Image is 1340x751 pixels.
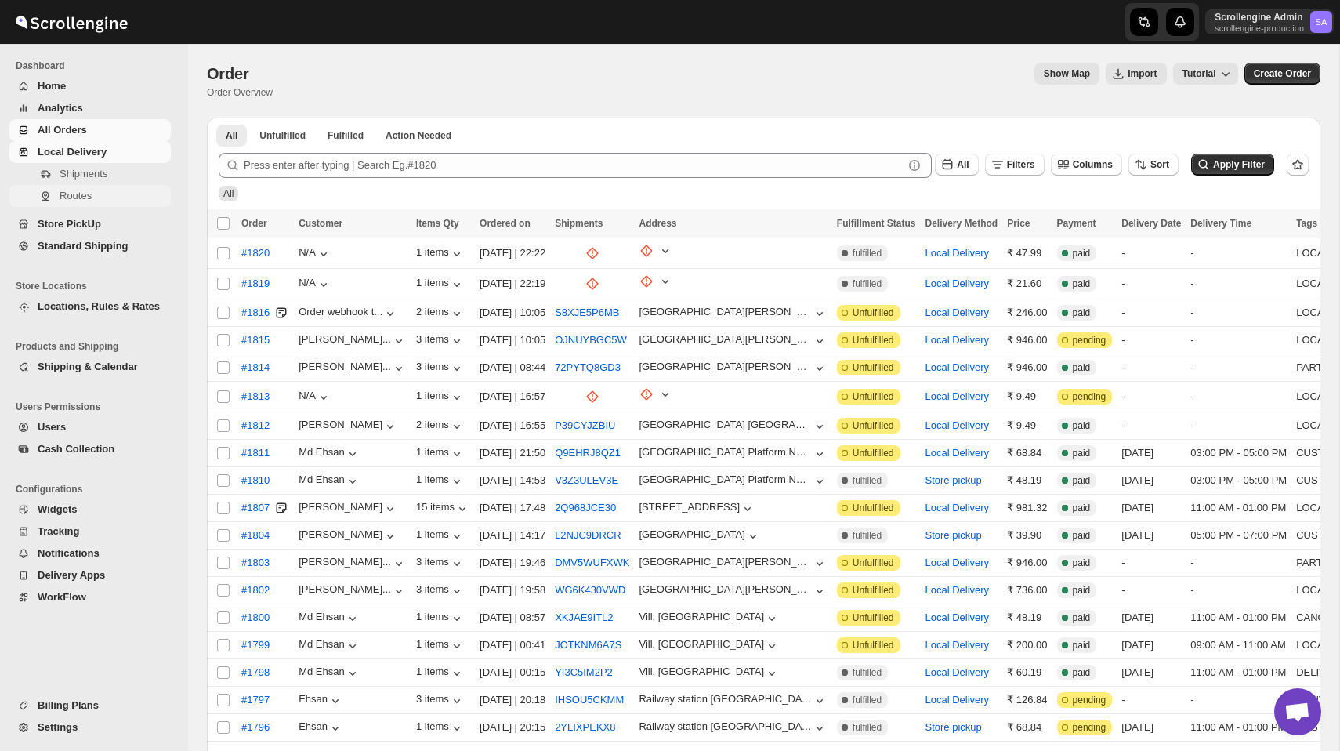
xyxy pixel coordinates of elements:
[299,638,360,654] button: Md Ehsan
[9,97,171,119] button: Analytics
[299,419,398,434] button: [PERSON_NAME]
[480,389,545,405] div: [DATE] | 16:57
[299,528,398,544] div: [PERSON_NAME]
[1213,159,1265,170] span: Apply Filter
[639,306,827,321] button: [GEOGRAPHIC_DATA][PERSON_NAME], [GEOGRAPHIC_DATA], Near HP Petrol Pump
[9,75,171,97] button: Home
[1034,63,1099,85] button: Map action label
[232,715,279,740] button: #1796
[935,154,978,176] button: All
[299,556,407,571] button: [PERSON_NAME]...
[925,218,998,229] span: Delivery Method
[1121,389,1181,405] div: -
[639,218,676,229] span: Address
[299,333,407,349] button: [PERSON_NAME]...
[299,390,331,405] button: N/A
[639,306,811,317] div: [GEOGRAPHIC_DATA][PERSON_NAME], [GEOGRAPHIC_DATA], Near HP Petrol Pump
[1121,360,1181,375] div: -
[1215,24,1304,33] p: scrollengine-production
[1274,688,1321,735] div: Open chat
[38,525,79,537] span: Tracking
[925,666,989,678] button: Local Delivery
[1128,154,1179,176] button: Sort
[232,271,279,296] button: #1819
[232,495,279,521] button: #1807
[639,361,811,372] div: [GEOGRAPHIC_DATA][PERSON_NAME], [GEOGRAPHIC_DATA], Near HP Petrol Pump
[639,528,744,540] div: [GEOGRAPHIC_DATA]
[16,60,177,72] span: Dashboard
[1007,218,1030,229] span: Price
[38,699,99,711] span: Billing Plans
[555,721,615,733] button: 2YLIXPEKX8
[241,218,267,229] span: Order
[250,125,315,147] button: Unfulfilled
[925,334,989,346] button: Local Delivery
[9,586,171,608] button: WorkFlow
[416,473,465,489] div: 1 items
[416,611,465,626] div: 1 items
[416,419,465,434] button: 2 items
[38,240,129,252] span: Standard Shipping
[232,413,279,438] button: #1812
[1121,245,1181,261] div: -
[416,583,465,599] div: 3 items
[9,695,171,717] button: Billing Plans
[639,501,755,517] button: [STREET_ADDRESS]
[639,501,740,513] div: [STREET_ADDRESS]
[639,556,811,568] div: [GEOGRAPHIC_DATA][PERSON_NAME], [GEOGRAPHIC_DATA], Near HP Petrol Pump
[328,129,364,142] span: Fulfilled
[299,611,360,626] button: Md Ehsan
[299,306,382,317] div: Order webhook t...
[639,419,827,434] button: [GEOGRAPHIC_DATA] [GEOGRAPHIC_DATA]
[416,638,465,654] div: 1 items
[416,361,465,376] button: 3 items
[480,332,545,348] div: [DATE] | 10:05
[244,153,904,178] input: Press enter after typing | Search Eg.#1820
[9,416,171,438] button: Users
[639,446,827,462] button: [GEOGRAPHIC_DATA] Platform Number - 2 Railpar
[925,361,989,373] button: Local Delivery
[416,720,465,736] button: 1 items
[241,389,270,405] span: #1813
[480,245,545,261] div: [DATE] | 22:22
[925,307,989,318] button: Local Delivery
[639,638,780,654] button: Vill. [GEOGRAPHIC_DATA]
[9,717,171,738] button: Settings
[1190,418,1287,434] div: -
[241,305,270,321] span: #1816
[1150,159,1169,170] span: Sort
[207,65,248,82] span: Order
[241,473,270,488] span: #1810
[416,333,465,349] div: 3 items
[9,564,171,586] button: Delivery Apps
[299,666,360,681] button: Md Ehsan
[853,247,882,259] span: fulfilled
[925,557,989,568] button: Local Delivery
[639,611,764,622] div: Vill. [GEOGRAPHIC_DATA]
[925,447,989,459] button: Local Delivery
[555,218,603,229] span: Shipments
[416,556,465,571] button: 3 items
[376,125,461,147] button: ActionNeeded
[555,502,616,513] button: 2Q968JCE30
[480,276,545,292] div: [DATE] | 22:19
[957,159,969,170] span: All
[837,218,916,229] span: Fulfillment Status
[416,501,470,517] button: 15 items
[241,582,270,598] span: #1802
[38,124,87,136] span: All Orders
[299,246,331,262] button: N/A
[1007,389,1047,405] div: ₹ 9.49
[241,665,270,680] span: #1798
[38,547,100,559] span: Notifications
[925,474,981,486] button: Store pickup
[60,190,92,201] span: Routes
[639,419,811,430] div: [GEOGRAPHIC_DATA] [GEOGRAPHIC_DATA]
[1073,307,1091,319] span: paid
[1007,305,1047,321] div: ₹ 246.00
[925,584,989,596] button: Local Delivery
